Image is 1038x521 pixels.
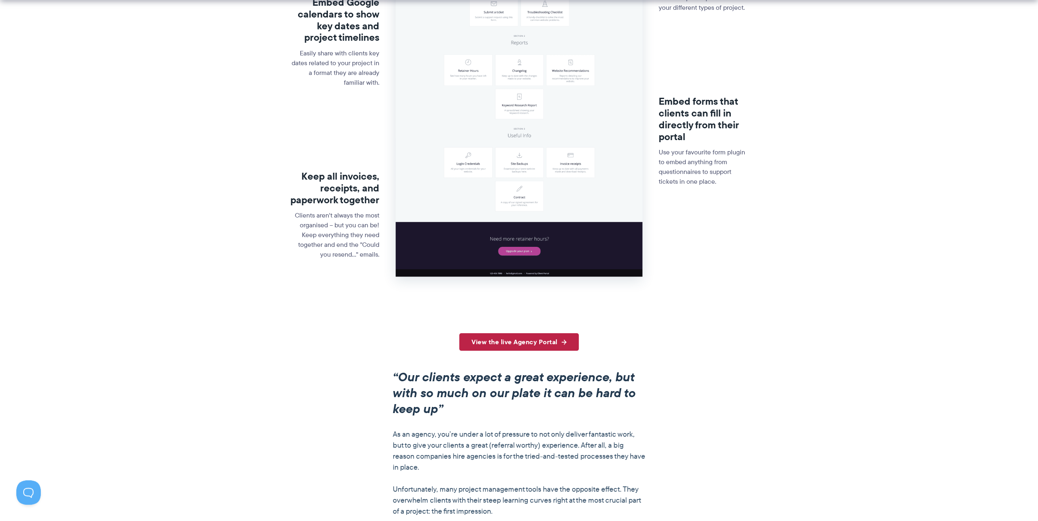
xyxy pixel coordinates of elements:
[290,171,379,206] h3: Keep all invoices, receipts, and paperwork together
[393,368,636,418] em: “Our clients expect a great experience, but with so much on our plate it can be hard to keep up”
[290,211,379,259] p: Clients aren't always the most organised – but you can be! Keep everything they need together and...
[659,147,748,187] p: Use your favourite form plugin to embed anything from questionnaires to support tickets in one pl...
[290,48,379,88] p: Easily share with clients key dates related to your project in a format they are already familiar...
[659,96,748,143] h3: Embed forms that clients can fill in directly from their portal
[459,333,579,351] a: View the live Agency Portal
[393,429,646,473] p: As an agency, you’re under a lot of pressure to not only deliver fantastic work, but to give your...
[16,480,41,505] iframe: Toggle Customer Support
[393,484,646,517] p: Unfortunately, many project management tools have the opposite effect. They overwhelm clients wit...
